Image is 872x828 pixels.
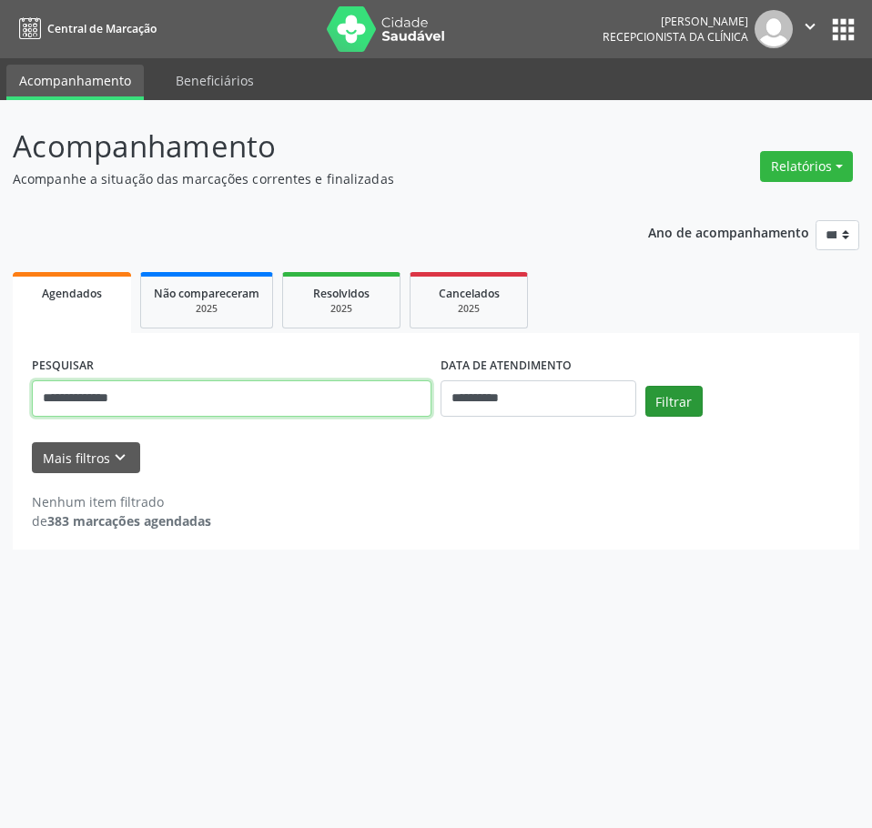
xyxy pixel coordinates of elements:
[6,65,144,100] a: Acompanhamento
[32,492,211,511] div: Nenhum item filtrado
[439,286,500,301] span: Cancelados
[154,286,259,301] span: Não compareceram
[603,14,748,29] div: [PERSON_NAME]
[42,286,102,301] span: Agendados
[32,511,211,530] div: de
[603,29,748,45] span: Recepcionista da clínica
[47,512,211,530] strong: 383 marcações agendadas
[47,21,157,36] span: Central de Marcação
[755,10,793,48] img: img
[800,16,820,36] i: 
[13,169,605,188] p: Acompanhe a situação das marcações correntes e finalizadas
[154,302,259,316] div: 2025
[645,386,703,417] button: Filtrar
[296,302,387,316] div: 2025
[13,124,605,169] p: Acompanhamento
[441,352,572,380] label: DATA DE ATENDIMENTO
[110,448,130,468] i: keyboard_arrow_down
[313,286,370,301] span: Resolvidos
[163,65,267,96] a: Beneficiários
[32,442,140,474] button: Mais filtroskeyboard_arrow_down
[13,14,157,44] a: Central de Marcação
[827,14,859,45] button: apps
[648,220,809,243] p: Ano de acompanhamento
[32,352,94,380] label: PESQUISAR
[760,151,853,182] button: Relatórios
[423,302,514,316] div: 2025
[793,10,827,48] button: 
